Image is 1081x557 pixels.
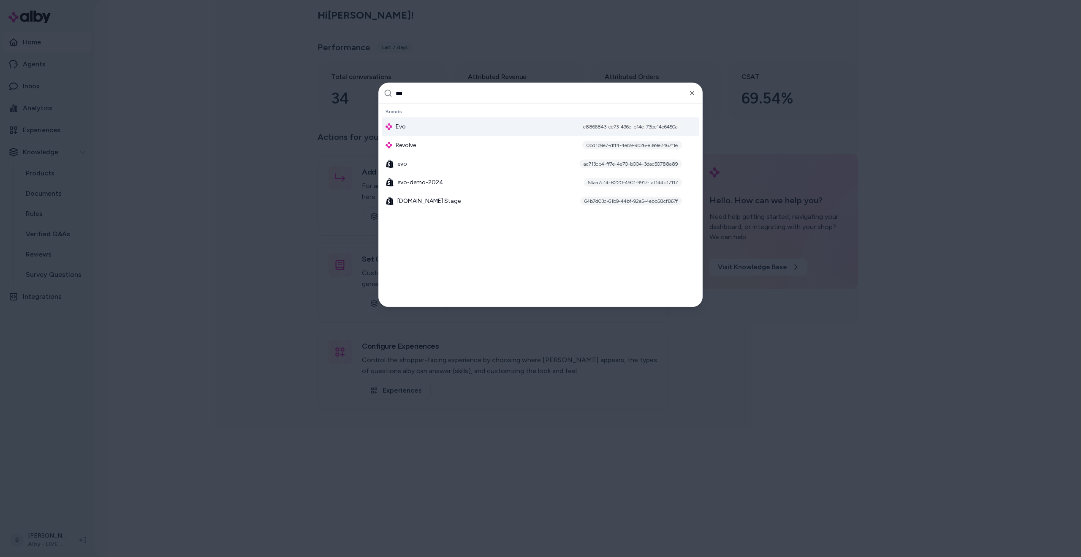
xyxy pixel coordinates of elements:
[396,141,416,150] span: Revolve
[396,123,406,131] span: Evo
[579,123,682,131] div: c8866843-ce73-496e-b14e-73be14e6450a
[386,142,392,149] img: alby Logo
[382,106,699,117] div: Brands
[397,160,407,168] span: evo
[397,197,461,205] span: [DOMAIN_NAME] Stage
[584,178,682,187] div: 64aa7c14-8220-4901-9917-faf144b17117
[582,141,682,150] div: 0bd1b9e7-dff4-4eb9-9b26-e3a9e2467f1e
[386,123,392,130] img: alby Logo
[397,178,443,187] span: evo-demo-2024
[379,104,702,307] div: Suggestions
[580,197,682,205] div: 64b7d03c-61b9-44bf-92e5-4ebb58cf867f
[579,160,682,168] div: ac713cb4-ff7e-4e70-b004-3dac50788a89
